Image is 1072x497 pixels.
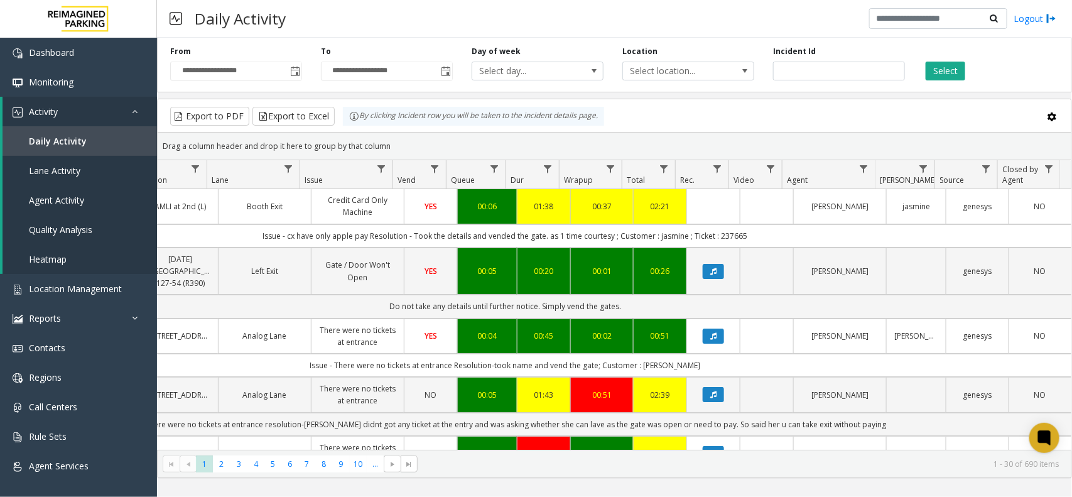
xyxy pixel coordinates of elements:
[305,175,323,185] span: Issue
[762,160,779,177] a: Video Filter Menu
[465,200,509,212] a: 00:06
[13,462,23,472] img: 'icon'
[3,97,157,126] a: Activity
[29,135,87,147] span: Daily Activity
[188,3,292,34] h3: Daily Activity
[332,456,349,472] span: Page 9
[412,447,450,459] a: YES
[578,200,625,212] div: 00:37
[401,456,418,473] span: Go to the last page
[1034,330,1046,341] span: NO
[486,160,503,177] a: Queue Filter Menu
[525,330,563,342] div: 00:45
[623,62,727,80] span: Select location...
[511,175,524,185] span: Dur
[425,448,437,459] span: YES
[13,107,23,117] img: 'icon'
[412,330,450,342] a: YES
[412,265,450,277] a: YES
[398,175,416,185] span: Vend
[954,200,1001,212] a: genesys
[252,107,335,126] button: Export to Excel
[465,330,509,342] div: 00:04
[1017,447,1064,459] a: NO
[525,389,563,401] a: 01:43
[412,200,450,212] a: YES
[187,160,204,177] a: Location Filter Menu
[926,62,965,80] button: Select
[641,200,679,212] a: 02:21
[1017,330,1064,342] a: NO
[525,265,563,277] a: 00:20
[315,456,332,472] span: Page 8
[525,447,563,459] div: 02:04
[954,265,1001,277] a: genesys
[412,389,450,401] a: NO
[230,456,247,472] span: Page 3
[602,160,619,177] a: Wrapup Filter Menu
[465,389,509,401] a: 00:05
[894,200,938,212] a: jasmine
[425,266,437,276] span: YES
[13,432,23,442] img: 'icon'
[641,265,679,277] div: 00:26
[641,389,679,401] a: 02:39
[1017,389,1064,401] a: NO
[158,160,1071,450] div: Data table
[1002,164,1038,185] span: Closed by Agent
[773,46,816,57] label: Incident Id
[13,285,23,295] img: 'icon'
[151,389,210,401] a: [STREET_ADDRESS]
[226,389,303,401] a: Analog Lane
[170,107,249,126] button: Export to PDF
[425,459,1059,469] kendo-pager-info: 1 - 30 of 690 items
[564,175,593,185] span: Wrapup
[978,160,995,177] a: Source Filter Menu
[226,200,303,212] a: Booth Exit
[3,244,157,274] a: Heatmap
[472,46,521,57] label: Day of week
[29,253,67,265] span: Heatmap
[1017,265,1064,277] a: NO
[319,383,396,407] a: There were no tickets at entrance
[29,46,74,58] span: Dashboard
[880,175,937,185] span: [PERSON_NAME]
[627,175,645,185] span: Total
[29,401,77,413] span: Call Centers
[954,330,1001,342] a: genesys
[288,62,301,80] span: Toggle popup
[425,330,437,341] span: YES
[734,175,754,185] span: Video
[264,456,281,472] span: Page 5
[641,447,679,459] a: 02:11
[29,430,67,442] span: Rule Sets
[373,160,390,177] a: Issue Filter Menu
[13,78,23,88] img: 'icon'
[384,456,401,473] span: Go to the next page
[404,459,414,469] span: Go to the last page
[319,324,396,348] a: There were no tickets at entrance
[3,156,157,185] a: Lane Activity
[641,330,679,342] div: 00:51
[151,253,210,290] a: [DATE] [GEOGRAPHIC_DATA] 127-54 (R390)
[280,160,297,177] a: Lane Filter Menu
[13,48,23,58] img: 'icon'
[472,62,577,80] span: Select day...
[622,46,658,57] label: Location
[29,460,89,472] span: Agent Services
[578,389,625,401] div: 00:51
[1046,12,1056,25] img: logout
[801,330,879,342] a: [PERSON_NAME]
[801,389,879,401] a: [PERSON_NAME]
[894,330,938,342] a: [PERSON_NAME]
[350,456,367,472] span: Page 10
[578,330,625,342] div: 00:02
[539,160,556,177] a: Dur Filter Menu
[213,456,230,472] span: Page 2
[578,265,625,277] a: 00:01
